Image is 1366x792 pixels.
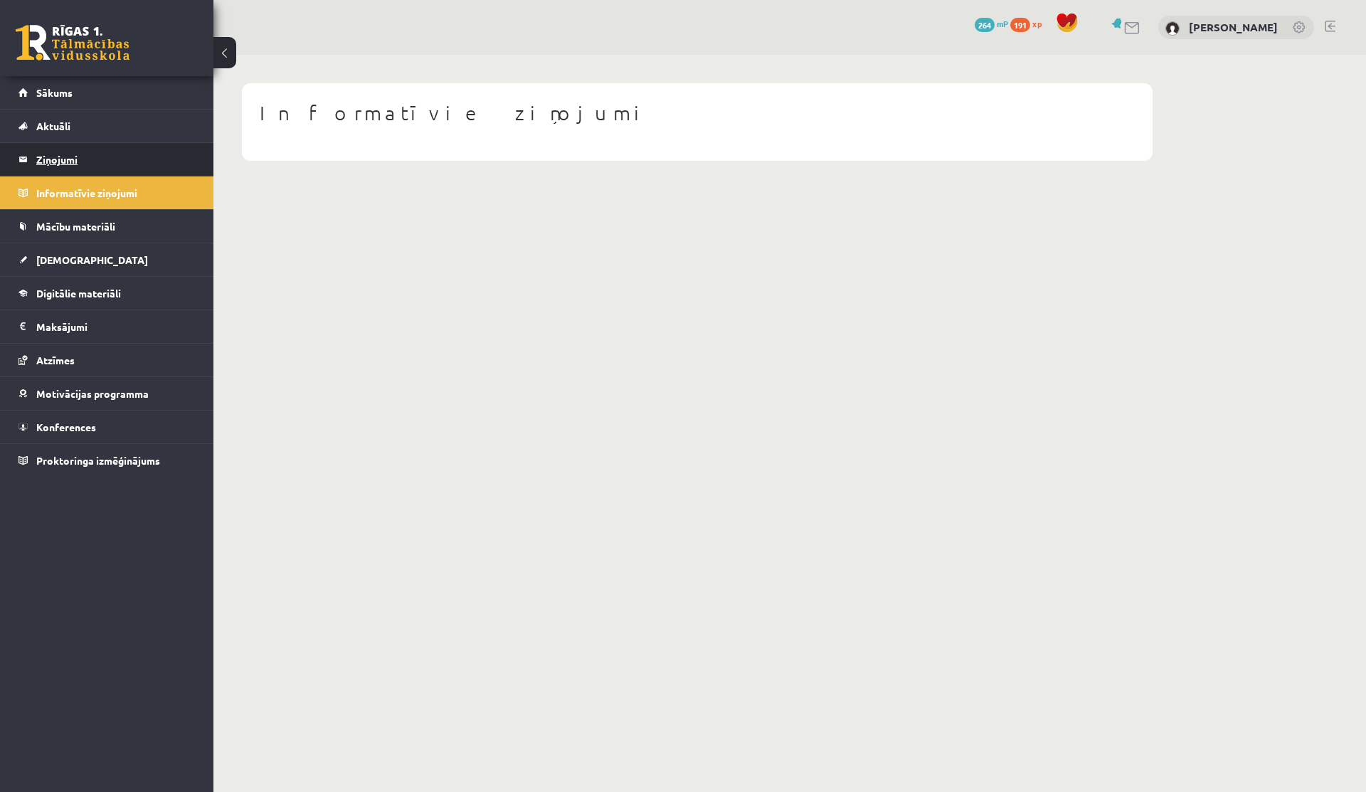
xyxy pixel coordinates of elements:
a: 191 xp [1010,18,1049,29]
a: Motivācijas programma [18,377,196,410]
a: Aktuāli [18,110,196,142]
legend: Maksājumi [36,310,196,343]
span: Motivācijas programma [36,387,149,400]
span: xp [1032,18,1042,29]
span: 264 [975,18,995,32]
span: Aktuāli [36,120,70,132]
a: Konferences [18,411,196,443]
span: 191 [1010,18,1030,32]
a: Digitālie materiāli [18,277,196,310]
a: Informatīvie ziņojumi [18,176,196,209]
span: Konferences [36,421,96,433]
span: Digitālie materiāli [36,287,121,300]
legend: Informatīvie ziņojumi [36,176,196,209]
span: Proktoringa izmēģinājums [36,454,160,467]
span: [DEMOGRAPHIC_DATA] [36,253,148,266]
a: [PERSON_NAME] [1189,20,1278,34]
a: 264 mP [975,18,1008,29]
legend: Ziņojumi [36,143,196,176]
a: Proktoringa izmēģinājums [18,444,196,477]
img: Rebeka Trofimova [1165,21,1180,36]
a: Mācību materiāli [18,210,196,243]
a: Ziņojumi [18,143,196,176]
a: Sākums [18,76,196,109]
span: mP [997,18,1008,29]
span: Atzīmes [36,354,75,366]
a: Maksājumi [18,310,196,343]
a: Atzīmes [18,344,196,376]
a: Rīgas 1. Tālmācības vidusskola [16,25,129,60]
a: [DEMOGRAPHIC_DATA] [18,243,196,276]
span: Mācību materiāli [36,220,115,233]
span: Sākums [36,86,73,99]
h1: Informatīvie ziņojumi [260,101,1135,125]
